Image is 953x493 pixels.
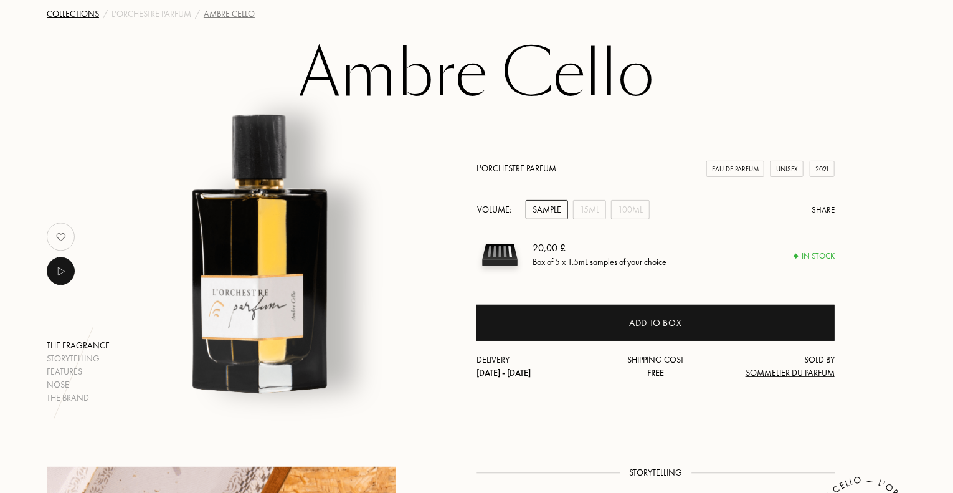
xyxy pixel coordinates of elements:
[476,367,531,378] span: [DATE] - [DATE]
[611,200,650,219] div: 100mL
[476,353,596,380] div: Delivery
[195,7,200,21] div: /
[746,367,835,378] span: Sommelier du Parfum
[47,391,110,404] div: The brand
[476,232,523,279] img: sample box
[706,161,764,178] div: Eau de Parfum
[111,7,191,21] a: L'Orchestre Parfum
[526,200,568,219] div: Sample
[715,353,835,380] div: Sold by
[533,241,666,256] div: 20,00 £
[53,264,69,279] img: music_play.png
[812,204,835,216] div: Share
[47,352,110,365] div: Storytelling
[103,7,108,21] div: /
[630,316,682,330] div: Add to box
[476,200,518,219] div: Volume:
[47,7,99,21] a: Collections
[810,161,835,178] div: 2021
[573,200,606,219] div: 15mL
[647,367,664,378] span: Free
[533,256,666,269] div: Box of 5 x 1.5mL samples of your choice
[49,224,73,249] img: no_like_p.png
[165,40,788,108] h1: Ambre Cello
[794,250,835,262] div: In stock
[108,96,416,404] img: Ambre Cello L'Orchestre Parfum
[47,339,110,352] div: The fragrance
[770,161,804,178] div: Unisex
[596,353,716,380] div: Shipping cost
[476,163,556,174] a: L'Orchestre Parfum
[204,7,255,21] div: Ambre Cello
[47,378,110,391] div: Nose
[47,365,110,378] div: Features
